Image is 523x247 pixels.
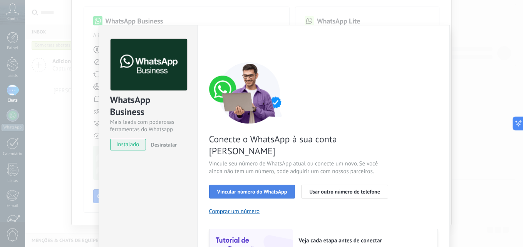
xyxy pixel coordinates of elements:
div: Mais leads com poderosas ferramentas do Whatsapp [110,118,186,133]
button: Usar outro número de telefone [301,185,388,199]
h2: Veja cada etapa antes de conectar [299,237,430,244]
button: Vincular número do WhatsApp [209,185,295,199]
img: logo_main.png [111,39,187,91]
span: Vincular número do WhatsApp [217,189,287,194]
span: Usar outro número de telefone [309,189,380,194]
span: Desinstalar [151,141,177,148]
button: Desinstalar [148,139,177,150]
div: WhatsApp Business [110,94,186,118]
span: Conecte o WhatsApp à sua conta [PERSON_NAME] [209,133,392,157]
img: connect number [209,62,290,123]
button: Comprar um número [209,208,260,215]
span: instalado [111,139,146,150]
span: Vincule seu número de WhatsApp atual ou conecte um novo. Se você ainda não tem um número, pode ad... [209,160,392,175]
